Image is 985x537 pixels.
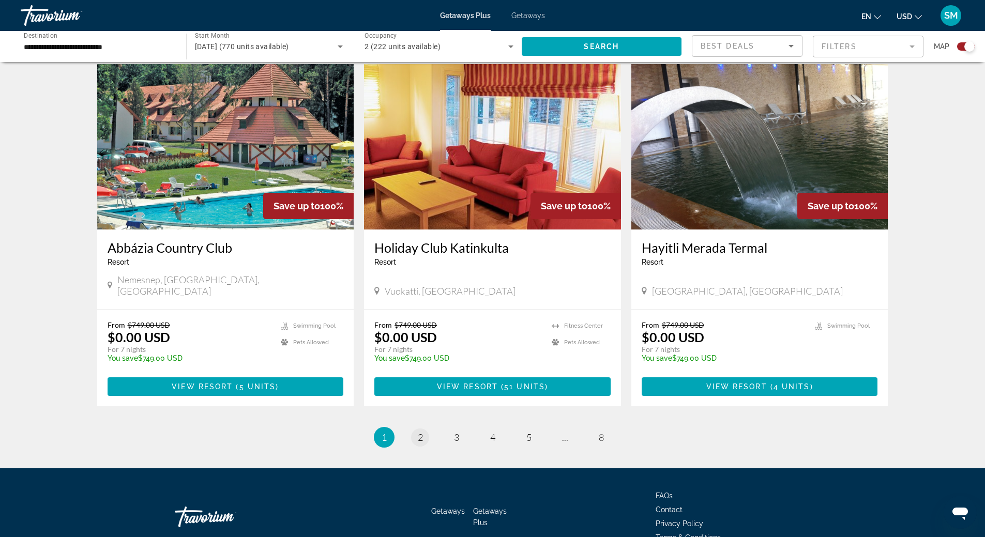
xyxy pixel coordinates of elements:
span: Pets Allowed [293,339,329,346]
span: $749.00 USD [662,320,704,329]
span: 2 (222 units available) [365,42,441,51]
button: User Menu [937,5,964,26]
span: From [642,320,659,329]
span: 4 units [774,382,810,391]
img: 5328E01X.jpg [97,64,354,229]
span: Swimming Pool [827,323,870,329]
p: For 7 nights [374,345,541,354]
p: $0.00 USD [374,329,437,345]
span: From [108,320,125,329]
button: Search [522,37,682,56]
a: Contact [656,505,683,514]
span: Save up to [274,201,320,211]
a: Privacy Policy [656,519,703,528]
span: $749.00 USD [128,320,170,329]
a: Getaways Plus [473,507,507,527]
p: $0.00 USD [642,329,704,345]
p: $749.00 USD [108,354,271,362]
span: Search [584,42,619,51]
iframe: Button to launch messaging window [944,496,977,529]
span: Vuokatti, [GEOGRAPHIC_DATA] [385,285,516,297]
span: $749.00 USD [395,320,437,329]
button: Change currency [897,9,922,24]
span: You save [108,354,138,362]
span: Nemesnep, [GEOGRAPHIC_DATA], [GEOGRAPHIC_DATA] [117,274,343,297]
span: [DATE] (770 units available) [195,42,289,51]
div: 100% [531,193,621,219]
span: 5 [526,432,532,443]
span: 1 [382,432,387,443]
button: View Resort(5 units) [108,377,344,396]
a: Getaways Plus [440,11,491,20]
span: View Resort [172,382,233,391]
img: 2247I01L.jpg [364,64,621,229]
button: View Resort(51 units) [374,377,611,396]
span: Fitness Center [564,323,603,329]
span: Resort [642,258,663,266]
span: 4 [490,432,495,443]
span: Swimming Pool [293,323,336,329]
span: ( ) [233,382,279,391]
span: Save up to [541,201,587,211]
p: $749.00 USD [642,354,805,362]
span: ( ) [498,382,548,391]
button: Filter [813,35,923,58]
a: Hayitli Merada Termal [642,240,878,255]
span: From [374,320,392,329]
span: ... [562,432,568,443]
span: USD [897,12,912,21]
p: For 7 nights [108,345,271,354]
span: Destination [24,32,57,39]
p: $0.00 USD [108,329,170,345]
span: You save [642,354,672,362]
span: View Resort [706,382,767,391]
span: 51 units [504,382,545,391]
a: Getaways [431,507,465,515]
span: Resort [108,258,129,266]
span: Save up to [808,201,854,211]
span: Best Deals [701,42,754,50]
mat-select: Sort by [701,40,794,52]
span: [GEOGRAPHIC_DATA], [GEOGRAPHIC_DATA] [652,285,843,297]
p: $749.00 USD [374,354,541,362]
span: 8 [599,432,604,443]
span: 5 units [239,382,276,391]
span: 2 [418,432,423,443]
span: Start Month [195,32,230,39]
span: SM [944,10,958,21]
span: Resort [374,258,396,266]
span: en [861,12,871,21]
span: Pets Allowed [564,339,600,346]
span: FAQs [656,492,673,500]
nav: Pagination [97,427,888,448]
p: For 7 nights [642,345,805,354]
span: Map [934,39,949,54]
span: 3 [454,432,459,443]
span: Occupancy [365,32,397,39]
button: View Resort(4 units) [642,377,878,396]
img: D886O01X.jpg [631,64,888,229]
span: ( ) [767,382,813,391]
div: 100% [797,193,888,219]
a: Travorium [21,2,124,29]
a: Abbázia Country Club [108,240,344,255]
div: 100% [263,193,354,219]
a: Holiday Club Katinkulta [374,240,611,255]
a: Getaways [511,11,545,20]
span: View Resort [437,382,498,391]
button: Change language [861,9,881,24]
span: You save [374,354,405,362]
a: Travorium [175,501,278,532]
